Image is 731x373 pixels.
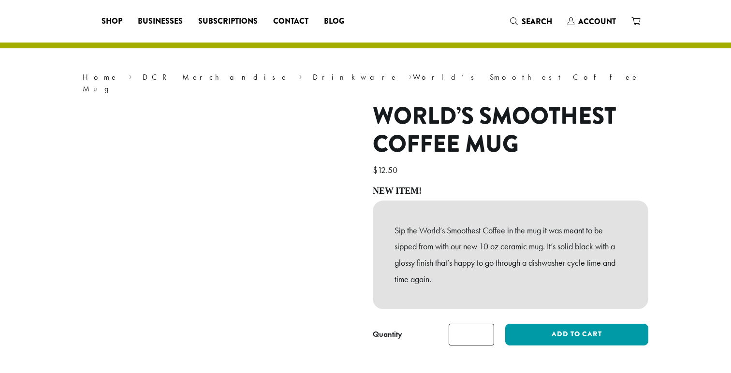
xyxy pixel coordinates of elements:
[299,68,302,83] span: ›
[373,102,648,158] h1: World’s Smoothest Coffee Mug
[102,15,122,28] span: Shop
[83,72,648,95] nav: Breadcrumb
[94,14,130,29] a: Shop
[560,14,624,29] a: Account
[190,14,265,29] a: Subscriptions
[502,14,560,29] a: Search
[505,324,648,345] button: Add to cart
[143,72,289,82] a: DCR Merchandise
[409,68,412,83] span: ›
[83,72,118,82] a: Home
[138,15,183,28] span: Businesses
[273,15,308,28] span: Contact
[373,186,648,197] h4: New Item!
[373,329,402,340] div: Quantity
[449,324,494,345] input: Product quantity
[373,164,378,175] span: $
[316,14,352,29] a: Blog
[265,14,316,29] a: Contact
[130,14,190,29] a: Businesses
[578,16,616,27] span: Account
[313,72,398,82] a: Drinkware
[324,15,344,28] span: Blog
[129,68,132,83] span: ›
[395,222,627,287] p: Sip the World’s Smoothest Coffee in the mug it was meant to be sipped from with our new 10 oz cer...
[522,16,552,27] span: Search
[198,15,258,28] span: Subscriptions
[373,164,400,175] bdi: 12.50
